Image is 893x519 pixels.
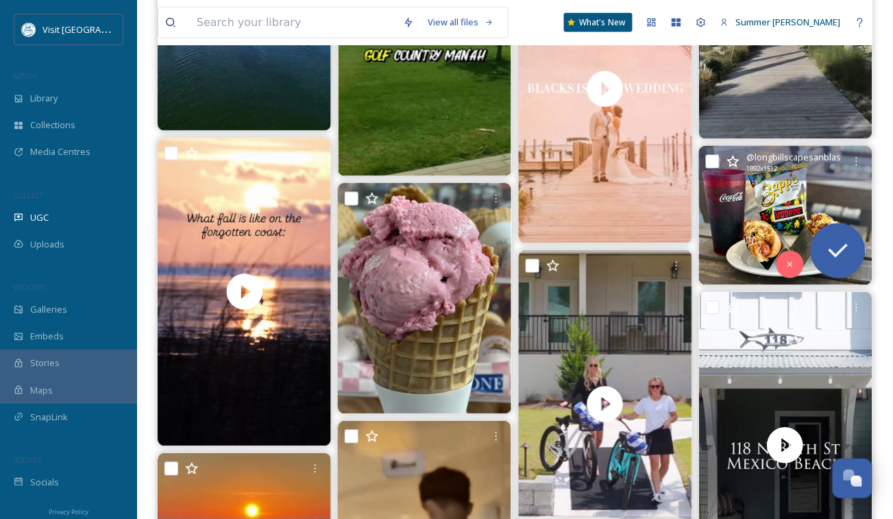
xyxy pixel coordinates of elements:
[158,138,331,446] img: thumbnail
[158,138,331,446] video: Welcome fall! It’s that time of year where the sunsets are always golden and the fish bite is alw...
[30,411,68,424] span: SnapLink
[747,164,778,173] span: 1892 x 1512
[190,8,396,38] input: Search your library
[14,190,43,200] span: COLLECT
[30,330,64,343] span: Embeds
[14,455,41,465] span: SOCIALS
[564,13,633,32] a: What's New
[736,16,841,28] span: Summer [PERSON_NAME]
[30,211,49,224] span: UGC
[30,92,58,105] span: Library
[699,146,872,285] img: CHILI DOGS!!!! #capesanblasflorida #gulfcountyfl #longbills
[713,9,848,36] a: Summer [PERSON_NAME]
[30,357,60,370] span: Stories
[30,476,59,489] span: Socials
[49,503,88,519] a: Privacy Policy
[30,303,67,316] span: Galleries
[30,119,75,132] span: Collections
[30,238,64,251] span: Uploads
[14,282,45,292] span: WIDGETS
[14,71,38,81] span: MEDIA
[30,145,90,158] span: Media Centres
[421,9,501,36] a: View all files
[833,459,872,498] button: Open Chat
[747,151,842,164] span: @ longbillscapesanblas
[42,23,149,36] span: Visit [GEOGRAPHIC_DATA]
[49,507,88,516] span: Privacy Policy
[30,384,53,397] span: Maps
[338,183,511,414] img: Some days just scream for ice cream. Two scoops? Three? We don’t judge. 😉🍦 #BeachDayFuel #scallop...
[22,23,36,36] img: download%20%282%29.png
